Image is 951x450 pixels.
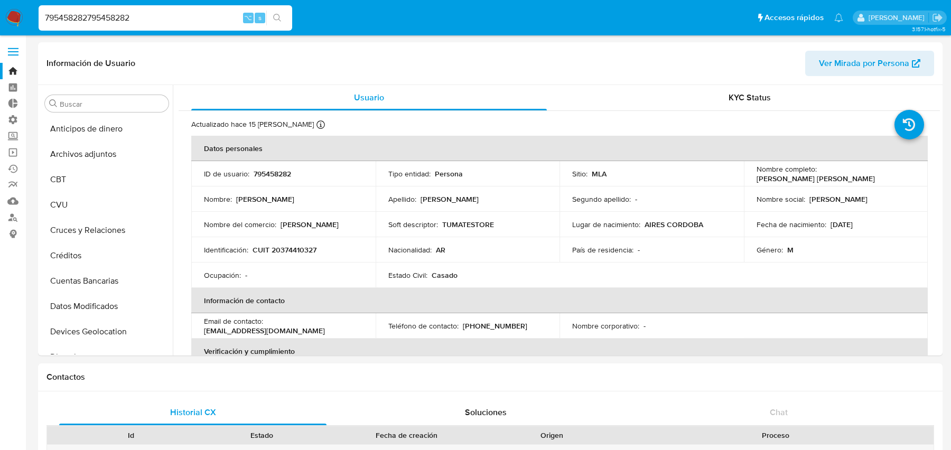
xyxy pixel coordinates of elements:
[388,220,438,229] p: Soft descriptor :
[49,99,58,108] button: Buscar
[191,288,928,313] th: Información de contacto
[245,270,247,280] p: -
[388,169,431,179] p: Tipo entidad :
[809,194,868,204] p: [PERSON_NAME]
[770,406,788,418] span: Chat
[421,194,479,204] p: [PERSON_NAME]
[46,372,934,382] h1: Contactos
[41,167,173,192] button: CBT
[46,58,135,69] h1: Información de Usuario
[435,169,463,179] p: Persona
[204,169,249,179] p: ID de usuario :
[191,339,928,364] th: Verificación y cumplimiento
[624,430,926,440] div: Proceso
[592,169,607,179] p: MLA
[354,91,384,104] span: Usuario
[932,12,943,23] a: Salir
[494,430,610,440] div: Origen
[729,91,771,104] span: KYC Status
[258,13,262,23] span: s
[39,11,292,25] input: Buscar usuario o caso...
[572,321,639,331] p: Nombre corporativo :
[41,192,173,218] button: CVU
[281,220,339,229] p: [PERSON_NAME]
[388,270,427,280] p: Estado Civil :
[787,245,794,255] p: M
[436,245,445,255] p: AR
[388,194,416,204] p: Apellido :
[170,406,216,418] span: Historial CX
[465,406,507,418] span: Soluciones
[204,270,241,280] p: Ocupación :
[41,218,173,243] button: Cruces y Relaciones
[41,142,173,167] button: Archivos adjuntos
[41,116,173,142] button: Anticipos de dinero
[572,220,640,229] p: Lugar de nacimiento :
[204,194,232,204] p: Nombre :
[204,316,263,326] p: Email de contacto :
[819,51,909,76] span: Ver Mirada por Persona
[757,220,826,229] p: Fecha de nacimiento :
[73,430,189,440] div: Id
[638,245,640,255] p: -
[388,321,459,331] p: Teléfono de contacto :
[204,245,248,255] p: Identificación :
[236,194,294,204] p: [PERSON_NAME]
[645,220,703,229] p: AIRES CORDOBA
[60,99,164,109] input: Buscar
[41,294,173,319] button: Datos Modificados
[41,243,173,268] button: Créditos
[869,13,928,23] p: juan.calo@mercadolibre.com
[203,430,319,440] div: Estado
[442,220,494,229] p: TUMATESTORE
[204,326,325,335] p: [EMAIL_ADDRESS][DOMAIN_NAME]
[432,270,458,280] p: Casado
[41,319,173,344] button: Devices Geolocation
[191,119,314,129] p: Actualizado hace 15 [PERSON_NAME]
[572,169,588,179] p: Sitio :
[572,194,631,204] p: Segundo apellido :
[244,13,252,23] span: ⌥
[572,245,633,255] p: País de residencia :
[757,245,783,255] p: Género :
[41,268,173,294] button: Cuentas Bancarias
[635,194,637,204] p: -
[388,245,432,255] p: Nacionalidad :
[334,430,479,440] div: Fecha de creación
[834,13,843,22] a: Notificaciones
[764,12,824,23] span: Accesos rápidos
[757,194,805,204] p: Nombre social :
[805,51,934,76] button: Ver Mirada por Persona
[204,220,276,229] p: Nombre del comercio :
[644,321,646,331] p: -
[254,169,291,179] p: 795458282
[266,11,288,25] button: search-icon
[831,220,853,229] p: [DATE]
[463,321,527,331] p: [PHONE_NUMBER]
[757,174,875,183] p: [PERSON_NAME] [PERSON_NAME]
[41,344,173,370] button: Direcciones
[253,245,316,255] p: CUIT 20374410327
[757,164,817,174] p: Nombre completo :
[191,136,928,161] th: Datos personales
